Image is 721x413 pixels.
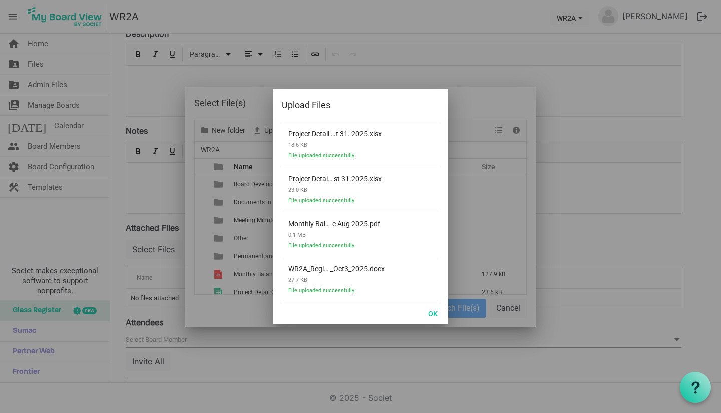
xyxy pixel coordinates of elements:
span: Monthly Balance Aug 2025.pdf [288,214,368,228]
button: OK [422,306,444,320]
span: 23.0 KB [288,183,394,197]
span: File uploaded successfully [288,287,394,300]
span: Project Detail Capacity Funds to August 31.2025.xlsx [288,169,368,183]
span: 27.7 KB [288,273,394,287]
span: 18.6 KB [288,138,394,152]
span: File uploaded successfully [288,152,394,165]
span: File uploaded successfully [288,197,394,210]
span: WR2A_Regional_Council_Agenda_Oct3_2025.docx [288,259,368,273]
span: 0.1 MB [288,228,394,242]
span: File uploaded successfully [288,242,394,255]
span: Project Detail Restricted Funds to August 31. 2025.xlsx [288,124,368,138]
div: Upload Files [282,98,408,113]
